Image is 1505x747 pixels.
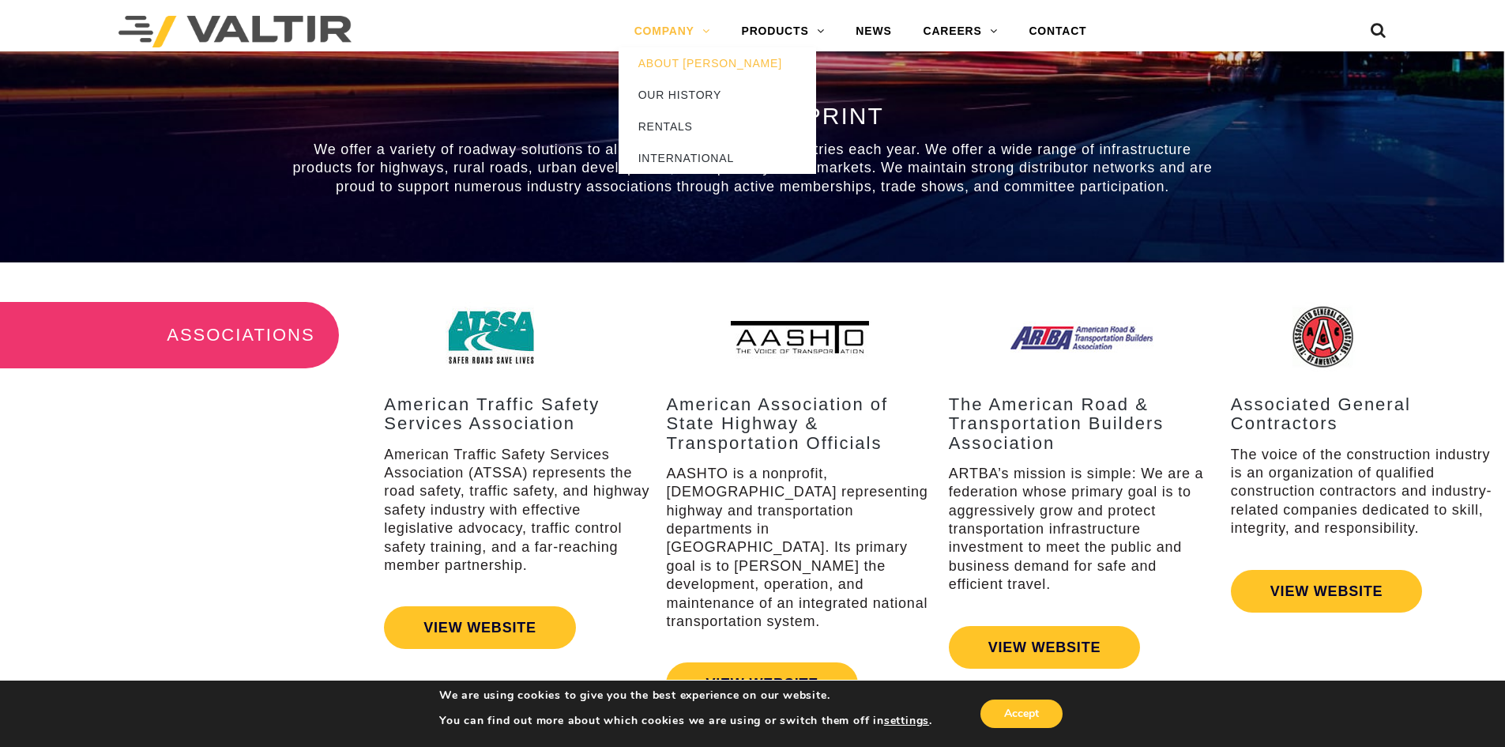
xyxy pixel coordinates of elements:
[1231,446,1497,538] p: The voice of the construction industry is an organization of qualified construction contractors a...
[949,626,1141,669] a: VIEW WEBSITE
[384,606,576,649] a: VIEW WEBSITE
[619,79,816,111] a: OUR HISTORY
[619,16,726,47] a: COMPANY
[1013,16,1102,47] a: CONTACT
[384,395,650,433] h3: American Traffic Safety Services Association
[1231,395,1497,433] h3: Associated General Contractors
[446,302,589,372] img: Assn_ATTSA
[619,47,816,79] a: ABOUT [PERSON_NAME]
[119,16,352,47] img: Valtir
[884,714,929,728] button: settings
[1231,570,1423,613] a: VIEW WEBSITE
[728,302,871,372] img: Assn_AASHTO
[619,111,816,142] a: RENTALS
[666,395,932,453] h3: American Association of State Highway & Transportation Officials
[980,700,1063,728] button: Accept
[908,16,1014,47] a: CAREERS
[666,465,932,632] p: AASHTO is a nonprofit, [DEMOGRAPHIC_DATA] representing highway and transportation departments in ...
[619,142,816,174] a: INTERNATIONAL
[1010,302,1153,372] img: Assn_ARTBA
[439,714,932,728] p: You can find out more about which cookies we are using or switch them off in .
[726,16,841,47] a: PRODUCTS
[949,465,1215,594] p: ARTBA’s mission is simple: We are a federation whose primary goal is to aggressively grow and pro...
[293,141,1213,194] span: We offer a variety of roadway solutions to all 50 states and over 70 countries each year. We offe...
[1292,302,1435,372] img: Assn_AGC
[949,395,1215,453] h3: The American Road & Transportation Builders Association
[666,662,858,705] a: VIEW WEBSITE
[840,16,907,47] a: NEWS
[439,689,932,703] p: We are using cookies to give you the best experience on our website.
[384,446,650,575] p: American Traffic Safety Services Association (ATSSA) represents the road safety, traffic safety, ...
